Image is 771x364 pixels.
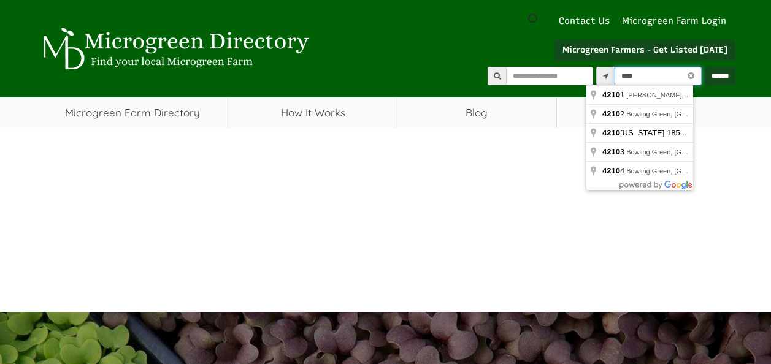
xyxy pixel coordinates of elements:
a: Microgreen Farm Login [622,15,732,28]
span: 2 [602,109,626,118]
span: 4 [602,166,626,175]
a: How It Works [229,97,397,128]
span: 3 [602,147,626,156]
span: 4210 [602,166,620,175]
span: Bowling Green, [GEOGRAPHIC_DATA] [626,167,745,175]
span: 4210 [602,128,620,137]
a: Microgreen Farm Directory [36,97,229,128]
span: 4210 [602,147,620,156]
img: Microgreen Directory [36,28,312,70]
a: Contact Us [553,15,616,28]
span: [US_STATE] 185 [602,128,682,137]
iframe: Advertisement [18,134,754,306]
span: Farmers [557,97,735,128]
a: Blog [397,97,556,128]
span: [PERSON_NAME], [GEOGRAPHIC_DATA] [626,91,756,99]
a: Microgreen Farmers - Get Listed [DATE] [554,40,735,61]
span: Bowling Green, [GEOGRAPHIC_DATA] [626,148,745,156]
span: 4210 [602,109,620,118]
span: Bowling Green, [GEOGRAPHIC_DATA] [626,110,745,118]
